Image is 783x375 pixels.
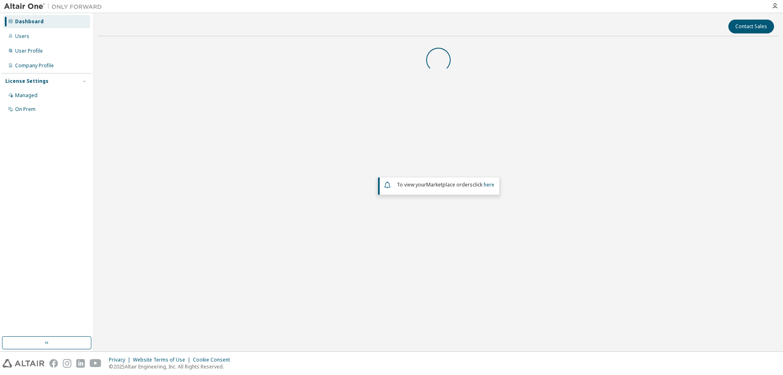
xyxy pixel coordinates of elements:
[15,106,35,113] div: On Prem
[5,78,49,84] div: License Settings
[193,357,235,363] div: Cookie Consent
[63,359,71,368] img: instagram.svg
[484,181,494,188] a: here
[4,2,106,11] img: Altair One
[397,181,494,188] span: To view your click
[90,359,102,368] img: youtube.svg
[109,357,133,363] div: Privacy
[426,181,473,188] em: Marketplace orders
[728,20,774,33] button: Contact Sales
[15,62,54,69] div: Company Profile
[133,357,193,363] div: Website Terms of Use
[49,359,58,368] img: facebook.svg
[76,359,85,368] img: linkedin.svg
[15,48,43,54] div: User Profile
[15,92,38,99] div: Managed
[15,18,44,25] div: Dashboard
[109,363,235,370] p: © 2025 Altair Engineering, Inc. All Rights Reserved.
[2,359,44,368] img: altair_logo.svg
[15,33,29,40] div: Users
